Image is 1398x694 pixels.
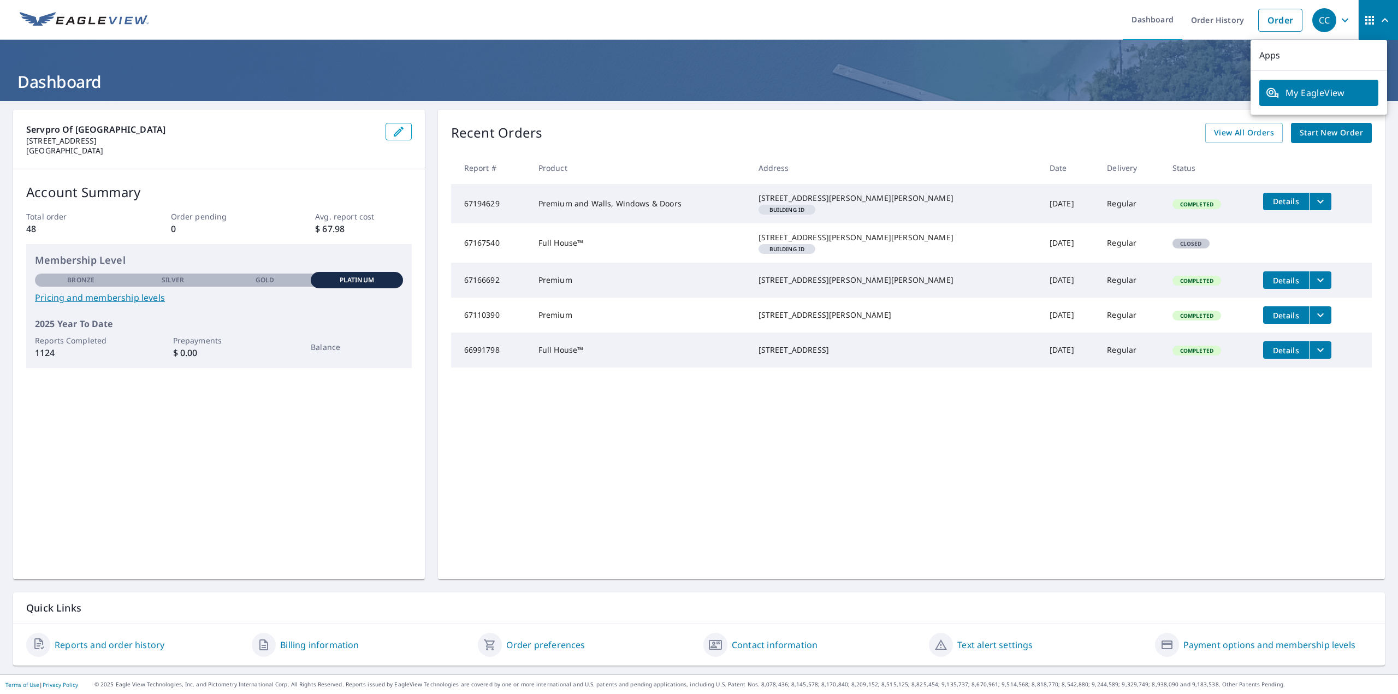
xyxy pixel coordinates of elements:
[311,341,402,353] p: Balance
[1258,9,1302,32] a: Order
[35,253,403,268] p: Membership Level
[769,246,805,252] em: Building ID
[1041,184,1098,223] td: [DATE]
[1174,277,1220,284] span: Completed
[171,211,267,222] p: Order pending
[1164,152,1254,184] th: Status
[1309,193,1331,210] button: filesDropdownBtn-67194629
[759,275,1032,286] div: [STREET_ADDRESS][PERSON_NAME][PERSON_NAME]
[20,12,149,28] img: EV Logo
[530,223,750,263] td: Full House™
[451,223,530,263] td: 67167540
[1098,263,1163,298] td: Regular
[1041,223,1098,263] td: [DATE]
[5,681,39,689] a: Terms of Use
[1309,341,1331,359] button: filesDropdownBtn-66991798
[1174,347,1220,354] span: Completed
[26,146,377,156] p: [GEOGRAPHIC_DATA]
[35,335,127,346] p: Reports Completed
[451,298,530,333] td: 67110390
[759,232,1032,243] div: [STREET_ADDRESS][PERSON_NAME][PERSON_NAME]
[732,638,818,651] a: Contact information
[1174,312,1220,319] span: Completed
[1309,306,1331,324] button: filesDropdownBtn-67110390
[530,263,750,298] td: Premium
[769,207,805,212] em: Building ID
[530,333,750,367] td: Full House™
[280,638,359,651] a: Billing information
[173,346,265,359] p: $ 0.00
[1270,310,1302,321] span: Details
[1251,40,1387,71] p: Apps
[1098,184,1163,223] td: Regular
[1259,80,1378,106] a: My EagleView
[1266,86,1372,99] span: My EagleView
[1041,263,1098,298] td: [DATE]
[530,184,750,223] td: Premium and Walls, Windows & Doors
[35,317,403,330] p: 2025 Year To Date
[1312,8,1336,32] div: CC
[530,298,750,333] td: Premium
[506,638,585,651] a: Order preferences
[1270,196,1302,206] span: Details
[1041,298,1098,333] td: [DATE]
[162,275,185,285] p: Silver
[67,275,94,285] p: Bronze
[256,275,274,285] p: Gold
[1270,345,1302,355] span: Details
[5,681,78,688] p: |
[171,222,267,235] p: 0
[1041,152,1098,184] th: Date
[1098,333,1163,367] td: Regular
[1263,341,1309,359] button: detailsBtn-66991798
[35,291,403,304] a: Pricing and membership levels
[759,345,1032,355] div: [STREET_ADDRESS]
[340,275,374,285] p: Platinum
[1041,333,1098,367] td: [DATE]
[26,222,122,235] p: 48
[1098,223,1163,263] td: Regular
[1098,152,1163,184] th: Delivery
[315,222,411,235] p: $ 67.98
[1291,123,1372,143] a: Start New Order
[530,152,750,184] th: Product
[1098,298,1163,333] td: Regular
[315,211,411,222] p: Avg. report cost
[26,123,377,136] p: Servpro of [GEOGRAPHIC_DATA]
[1309,271,1331,289] button: filesDropdownBtn-67166692
[26,182,412,202] p: Account Summary
[26,211,122,222] p: Total order
[1183,638,1355,651] a: Payment options and membership levels
[1263,306,1309,324] button: detailsBtn-67110390
[451,123,543,143] p: Recent Orders
[451,333,530,367] td: 66991798
[43,681,78,689] a: Privacy Policy
[451,263,530,298] td: 67166692
[957,638,1033,651] a: Text alert settings
[55,638,164,651] a: Reports and order history
[35,346,127,359] p: 1124
[759,193,1032,204] div: [STREET_ADDRESS][PERSON_NAME][PERSON_NAME]
[1174,200,1220,208] span: Completed
[1263,271,1309,289] button: detailsBtn-67166692
[173,335,265,346] p: Prepayments
[451,184,530,223] td: 67194629
[26,601,1372,615] p: Quick Links
[26,136,377,146] p: [STREET_ADDRESS]
[750,152,1041,184] th: Address
[1174,240,1209,247] span: Closed
[1205,123,1283,143] a: View All Orders
[94,680,1393,689] p: © 2025 Eagle View Technologies, Inc. and Pictometry International Corp. All Rights Reserved. Repo...
[1214,126,1274,140] span: View All Orders
[1270,275,1302,286] span: Details
[1300,126,1363,140] span: Start New Order
[759,310,1032,321] div: [STREET_ADDRESS][PERSON_NAME]
[1263,193,1309,210] button: detailsBtn-67194629
[451,152,530,184] th: Report #
[13,70,1385,93] h1: Dashboard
